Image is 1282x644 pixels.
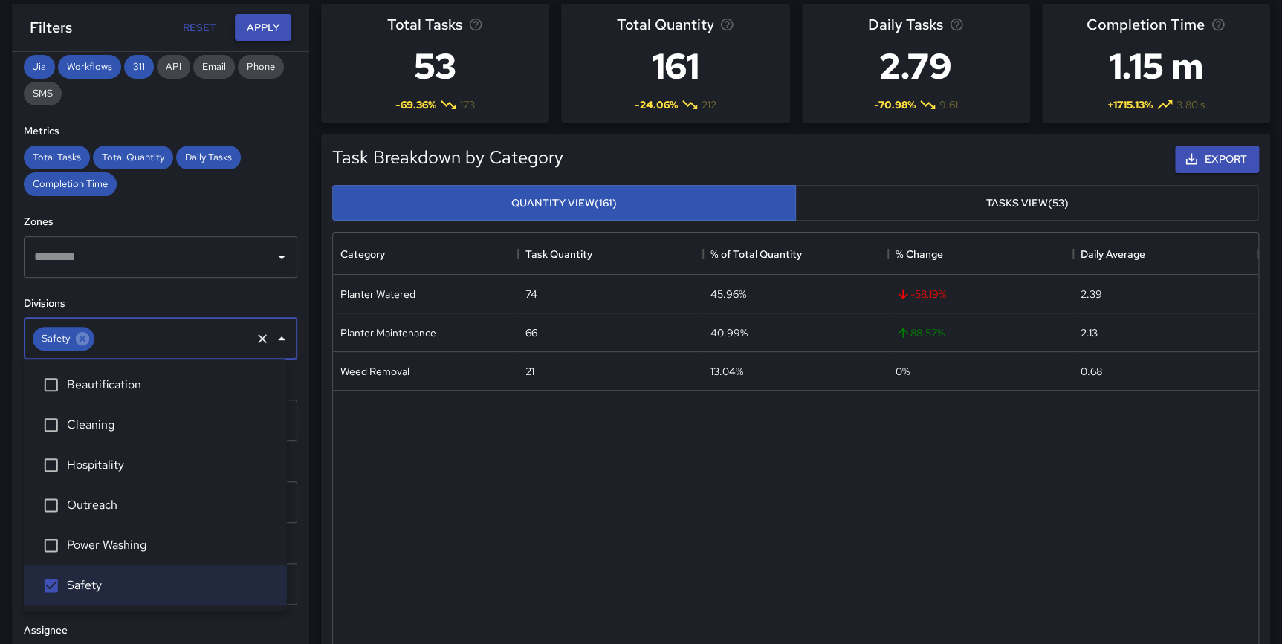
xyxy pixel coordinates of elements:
[868,36,964,96] h3: 2.79
[616,13,713,36] span: Total Quantity
[1107,97,1153,112] span: + 1715.13 %
[340,364,409,379] div: Weed Removal
[58,60,121,73] span: Workflows
[193,60,235,73] span: Email
[387,13,462,36] span: Total Tasks
[387,36,483,96] h3: 53
[67,496,275,514] span: Outreach
[710,364,743,379] div: 13.04%
[896,287,946,302] span: -58.19 %
[24,87,62,100] span: SMS
[238,60,284,73] span: Phone
[1175,146,1259,173] button: Export
[702,97,716,112] span: 212
[24,55,55,79] div: Jia
[896,233,943,275] div: % Change
[1176,97,1205,112] span: 3.80 s
[67,536,275,554] span: Power Washing
[93,146,173,169] div: Total Quantity
[340,325,436,340] div: Planter Maintenance
[67,416,275,434] span: Cleaning
[24,178,117,190] span: Completion Time
[176,146,241,169] div: Daily Tasks
[395,97,436,112] span: -69.36 %
[468,17,483,32] svg: Total number of tasks in the selected period, compared to the previous period.
[525,364,534,379] div: 21
[1081,287,1102,302] div: 2.39
[332,185,796,221] button: Quantity View(161)
[124,60,154,73] span: 311
[340,287,415,302] div: Planter Watered
[1087,36,1226,96] h3: 1.15 m
[888,233,1073,275] div: % Change
[896,364,910,379] span: 0 %
[67,576,275,594] span: Safety
[874,97,916,112] span: -70.98 %
[1081,325,1098,340] div: 2.13
[795,185,1259,221] button: Tasks View(53)
[710,233,802,275] div: % of Total Quantity
[24,622,297,639] h6: Assignee
[710,325,748,340] div: 40.99%
[24,151,90,163] span: Total Tasks
[1087,13,1205,36] span: Completion Time
[271,328,292,349] button: Close
[175,14,223,42] button: Reset
[24,82,62,105] div: SMS
[24,146,90,169] div: Total Tasks
[271,247,292,267] button: Open
[176,151,241,163] span: Daily Tasks
[157,55,190,79] div: API
[238,55,284,79] div: Phone
[24,60,55,73] span: Jia
[525,233,592,275] div: Task Quantity
[67,456,275,474] span: Hospitality
[24,123,297,140] h6: Metrics
[1073,233,1258,275] div: Daily Average
[525,325,537,340] div: 66
[896,325,945,340] span: 88.57 %
[157,60,190,73] span: API
[332,146,563,169] h5: Task Breakdown by Category
[333,233,518,275] div: Category
[1081,233,1145,275] div: Daily Average
[24,172,117,196] div: Completion Time
[703,233,888,275] div: % of Total Quantity
[58,55,121,79] div: Workflows
[949,17,964,32] svg: Average number of tasks per day in the selected period, compared to the previous period.
[235,14,291,42] button: Apply
[30,16,72,39] h6: Filters
[33,327,94,351] div: Safety
[193,55,235,79] div: Email
[518,233,703,275] div: Task Quantity
[525,287,537,302] div: 74
[460,97,475,112] span: 173
[24,214,297,230] h6: Zones
[1211,17,1226,32] svg: Average time taken to complete tasks in the selected period, compared to the previous period.
[1081,364,1102,379] div: 0.68
[710,287,746,302] div: 45.96%
[67,376,275,394] span: Beautification
[33,330,79,347] span: Safety
[340,233,385,275] div: Category
[719,17,734,32] svg: Total task quantity in the selected period, compared to the previous period.
[635,97,678,112] span: -24.06 %
[24,296,297,312] h6: Divisions
[616,36,734,96] h3: 161
[124,55,154,79] div: 311
[252,328,273,349] button: Clear
[93,151,173,163] span: Total Quantity
[939,97,958,112] span: 9.61
[868,13,943,36] span: Daily Tasks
